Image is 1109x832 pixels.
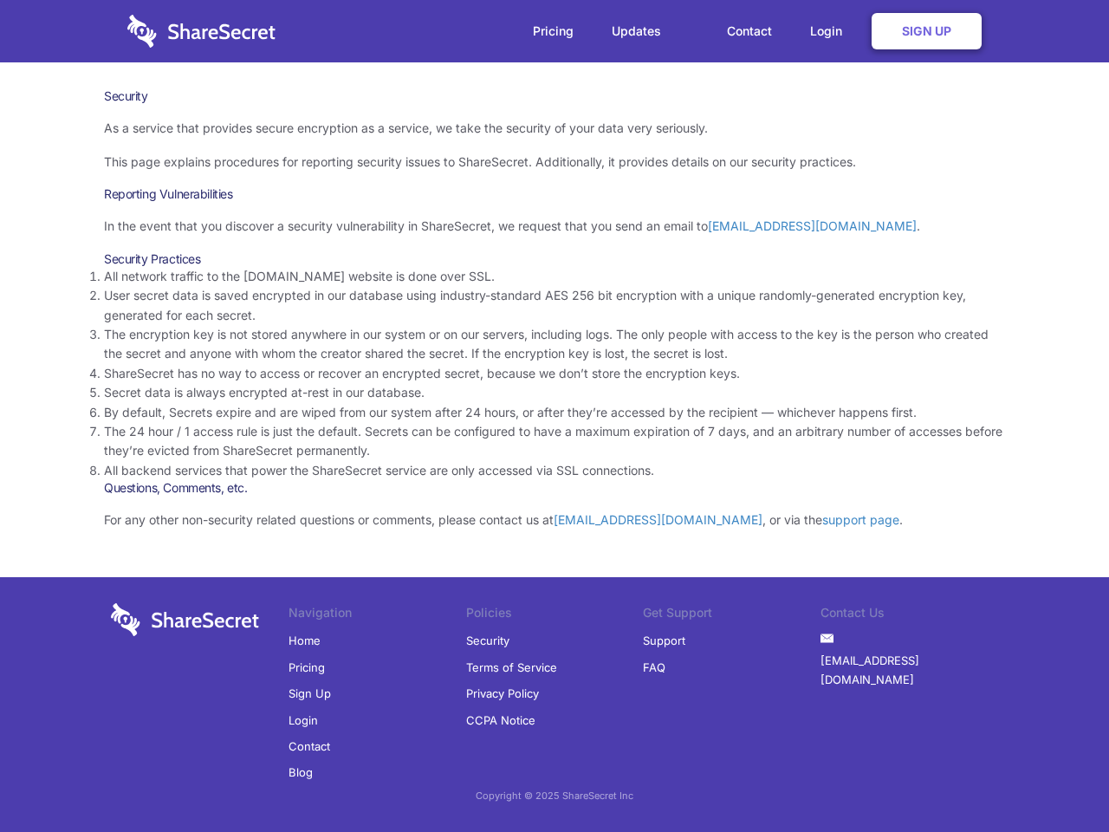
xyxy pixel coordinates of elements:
[104,480,1005,496] h3: Questions, Comments, etc.
[466,603,644,627] li: Policies
[289,627,321,653] a: Home
[104,153,1005,172] p: This page explains procedures for reporting security issues to ShareSecret. Additionally, it prov...
[710,4,789,58] a: Contact
[104,251,1005,267] h3: Security Practices
[289,707,318,733] a: Login
[793,4,868,58] a: Login
[104,325,1005,364] li: The encryption key is not stored anywhere in our system or on our servers, including logs. The on...
[289,680,331,706] a: Sign Up
[708,218,917,233] a: [EMAIL_ADDRESS][DOMAIN_NAME]
[104,510,1005,530] p: For any other non-security related questions or comments, please contact us at , or via the .
[466,707,535,733] a: CCPA Notice
[104,461,1005,480] li: All backend services that power the ShareSecret service are only accessed via SSL connections.
[104,422,1005,461] li: The 24 hour / 1 access rule is just the default. Secrets can be configured to have a maximum expi...
[111,603,259,636] img: logo-wordmark-white-trans-d4663122ce5f474addd5e946df7df03e33cb6a1c49d2221995e7729f52c070b2.svg
[643,603,820,627] li: Get Support
[104,119,1005,138] p: As a service that provides secure encryption as a service, we take the security of your data very...
[289,733,330,759] a: Contact
[104,383,1005,402] li: Secret data is always encrypted at-rest in our database.
[466,627,509,653] a: Security
[822,512,899,527] a: support page
[127,15,276,48] img: logo-wordmark-white-trans-d4663122ce5f474addd5e946df7df03e33cb6a1c49d2221995e7729f52c070b2.svg
[104,217,1005,236] p: In the event that you discover a security vulnerability in ShareSecret, we request that you send ...
[104,286,1005,325] li: User secret data is saved encrypted in our database using industry-standard AES 256 bit encryptio...
[289,759,313,785] a: Blog
[104,403,1005,422] li: By default, Secrets expire and are wiped from our system after 24 hours, or after they’re accesse...
[820,647,998,693] a: [EMAIL_ADDRESS][DOMAIN_NAME]
[554,512,762,527] a: [EMAIL_ADDRESS][DOMAIN_NAME]
[104,186,1005,202] h3: Reporting Vulnerabilities
[104,267,1005,286] li: All network traffic to the [DOMAIN_NAME] website is done over SSL.
[466,654,557,680] a: Terms of Service
[104,88,1005,104] h1: Security
[643,627,685,653] a: Support
[104,364,1005,383] li: ShareSecret has no way to access or recover an encrypted secret, because we don’t store the encry...
[643,654,665,680] a: FAQ
[820,603,998,627] li: Contact Us
[872,13,982,49] a: Sign Up
[289,654,325,680] a: Pricing
[289,603,466,627] li: Navigation
[516,4,591,58] a: Pricing
[466,680,539,706] a: Privacy Policy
